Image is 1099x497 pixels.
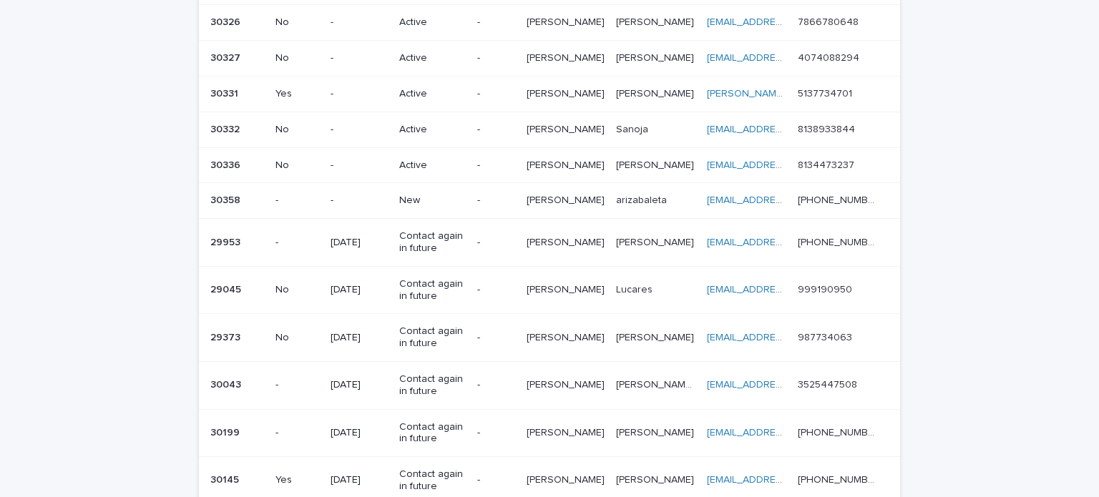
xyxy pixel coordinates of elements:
p: Active [399,124,466,136]
a: [PERSON_NAME][EMAIL_ADDRESS][DOMAIN_NAME] [707,89,947,99]
a: [EMAIL_ADDRESS][DOMAIN_NAME] [707,124,869,134]
tr: 3032630326 No-Active-[PERSON_NAME][PERSON_NAME] [PERSON_NAME][PERSON_NAME] [EMAIL_ADDRESS][DOMAIN... [199,5,900,41]
tr: 2904529045 No[DATE]Contact again in future-[PERSON_NAME][PERSON_NAME] LucaresLucares [EMAIL_ADDRE... [199,266,900,314]
p: [DATE] [331,379,388,391]
p: 29045 [210,281,244,296]
p: [PERSON_NAME] [527,234,607,249]
p: - [477,427,515,439]
p: [PERSON_NAME] [616,471,697,486]
p: [PERSON_NAME] [616,329,697,344]
p: - [275,427,320,439]
p: 30326 [210,14,243,29]
a: [EMAIL_ADDRESS][DOMAIN_NAME] [707,333,869,343]
p: - [477,284,515,296]
a: [EMAIL_ADDRESS][DOMAIN_NAME] [707,428,869,438]
p: 999190950 [798,281,855,296]
p: 30358 [210,192,243,207]
p: 8138933844 [798,121,858,136]
a: [EMAIL_ADDRESS][DOMAIN_NAME] [707,237,869,247]
a: [EMAIL_ADDRESS][DOMAIN_NAME] [707,195,869,205]
p: 3525447508 [798,376,860,391]
p: [PERSON_NAME] [527,157,607,172]
p: - [275,379,320,391]
p: - [275,237,320,249]
p: - [477,474,515,486]
tr: 3032730327 No-Active-[PERSON_NAME][PERSON_NAME] [PERSON_NAME][PERSON_NAME] [EMAIL_ADDRESS][DOMAIN... [199,41,900,77]
tr: 3033630336 No-Active-[PERSON_NAME][PERSON_NAME] [PERSON_NAME][PERSON_NAME] [EMAIL_ADDRESS][DOMAIN... [199,147,900,183]
p: 30331 [210,85,241,100]
p: New [399,195,466,207]
p: - [477,88,515,100]
p: Yes [275,88,320,100]
p: Contact again in future [399,468,466,493]
p: - [477,237,515,249]
p: Yes [275,474,320,486]
p: Contact again in future [399,421,466,446]
tr: 2937329373 No[DATE]Contact again in future-[PERSON_NAME][PERSON_NAME] [PERSON_NAME][PERSON_NAME] ... [199,314,900,362]
tr: 3035830358 --New-[PERSON_NAME][PERSON_NAME] arizabaletaarizabaleta [EMAIL_ADDRESS][DOMAIN_NAME] [... [199,183,900,219]
p: 30145 [210,471,242,486]
tr: 3033130331 Yes-Active-[PERSON_NAME][PERSON_NAME] [PERSON_NAME][PERSON_NAME] [PERSON_NAME][EMAIL_A... [199,76,900,112]
p: [PERSON_NAME] [527,49,607,64]
a: [EMAIL_ADDRESS][DOMAIN_NAME] [707,53,869,63]
p: Active [399,52,466,64]
p: [PHONE_NUMBER] [798,192,880,207]
p: Active [399,88,466,100]
p: - [477,159,515,172]
p: 4074088294 [798,49,862,64]
p: [DATE] [331,237,388,249]
p: No [275,16,320,29]
p: - [477,195,515,207]
p: [PERSON_NAME] [527,192,607,207]
p: No [275,284,320,296]
p: 7866780648 [798,14,861,29]
p: [DATE] [331,474,388,486]
p: [PERSON_NAME] [527,121,607,136]
p: +5492235453654 [798,424,880,439]
p: [PERSON_NAME] Ser a [616,376,698,391]
p: [PERSON_NAME] [527,376,607,391]
p: [DATE] [331,284,388,296]
p: - [331,159,388,172]
p: - [477,52,515,64]
p: No [275,159,320,172]
p: - [331,16,388,29]
p: [PERSON_NAME] [527,85,607,100]
p: - [331,88,388,100]
p: - [331,195,388,207]
p: - [477,16,515,29]
p: [PHONE_NUMBER] [798,471,880,486]
a: [EMAIL_ADDRESS][DOMAIN_NAME] [707,285,869,295]
p: - [477,379,515,391]
p: 30327 [210,49,243,64]
p: - [477,332,515,344]
p: [PERSON_NAME] [527,424,607,439]
a: [EMAIL_ADDRESS][DOMAIN_NAME] [707,17,869,27]
p: 30043 [210,376,244,391]
p: - [275,195,320,207]
a: [EMAIL_ADDRESS][DOMAIN_NAME] [707,380,869,390]
p: - [331,52,388,64]
p: [DATE] [331,332,388,344]
p: [PERSON_NAME] [527,329,607,344]
p: No [275,332,320,344]
p: [PERSON_NAME] [616,234,697,249]
p: Contact again in future [399,325,466,350]
tr: 3033230332 No-Active-[PERSON_NAME][PERSON_NAME] SanojaSanoja [EMAIL_ADDRESS][DOMAIN_NAME] 8138933... [199,112,900,147]
p: [PERSON_NAME] [616,49,697,64]
p: Contact again in future [399,230,466,255]
p: Active [399,16,466,29]
p: 30199 [210,424,243,439]
p: [PERSON_NAME] [616,157,697,172]
p: - [331,124,388,136]
p: 987734063 [798,329,855,344]
tr: 3004330043 -[DATE]Contact again in future-[PERSON_NAME][PERSON_NAME] [PERSON_NAME] Ser a[PERSON_N... [199,361,900,409]
p: Active [399,159,466,172]
tr: 3019930199 -[DATE]Contact again in future-[PERSON_NAME][PERSON_NAME] [PERSON_NAME][PERSON_NAME] [... [199,409,900,457]
p: arizabaleta [616,192,670,207]
p: Contact again in future [399,373,466,398]
p: 30336 [210,157,243,172]
p: 29953 [210,234,243,249]
p: Sanoja [616,121,651,136]
p: Contact again in future [399,278,466,302]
